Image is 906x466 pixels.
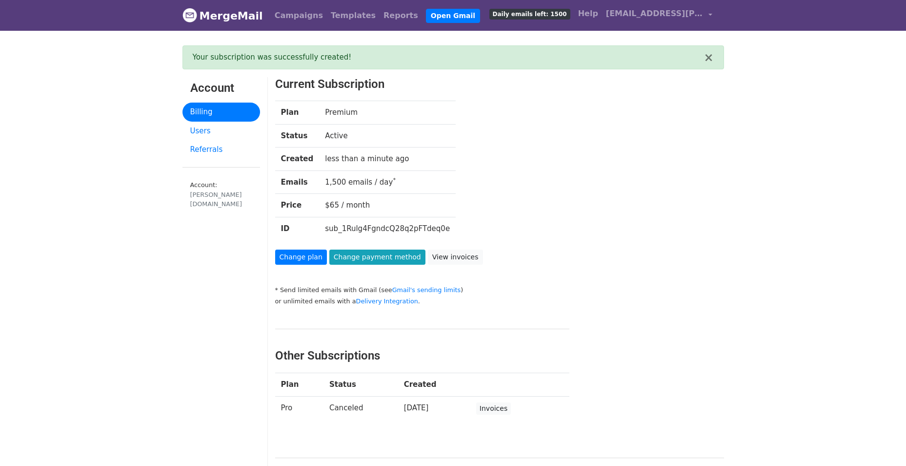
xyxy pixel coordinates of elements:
[275,124,320,148] th: Status
[319,124,456,148] td: Active
[704,52,713,64] button: ×
[275,286,463,305] small: * Send limited emails with Gmail (see ) or unlimited emails with a .
[190,81,252,95] h3: Account
[275,373,323,397] th: Plan
[323,373,398,397] th: Status
[275,217,320,240] th: ID
[489,9,570,20] span: Daily emails left: 1500
[323,396,398,421] td: Canceled
[275,250,327,265] a: Change plan
[356,297,418,305] a: Delivery Integration
[275,148,320,171] th: Created
[319,170,456,194] td: 1,500 emails / day
[275,170,320,194] th: Emails
[275,194,320,217] th: Price
[398,396,470,421] td: [DATE]
[398,373,470,397] th: Created
[190,181,252,209] small: Account:
[190,190,252,209] div: [PERSON_NAME][DOMAIN_NAME]
[476,402,511,415] a: Invoices
[275,101,320,125] th: Plan
[319,217,456,240] td: sub_1Rulg4FgndcQ28q2pFTdeq0e
[606,8,704,20] span: [EMAIL_ADDRESS][PERSON_NAME][DOMAIN_NAME]
[392,286,461,294] a: Gmail's sending limits
[329,250,425,265] a: Change payment method
[275,349,569,363] h3: Other Subscriptions
[182,140,260,159] a: Referrals
[426,9,480,23] a: Open Gmail
[275,396,323,421] td: Pro
[182,5,263,26] a: MergeMail
[319,194,456,217] td: $65 / month
[380,6,422,25] a: Reports
[602,4,716,27] a: [EMAIL_ADDRESS][PERSON_NAME][DOMAIN_NAME]
[182,8,197,22] img: MergeMail logo
[275,77,685,91] h3: Current Subscription
[485,4,574,23] a: Daily emails left: 1500
[193,52,704,63] div: Your subscription was successfully created!
[271,6,327,25] a: Campaigns
[319,101,456,125] td: Premium
[428,250,483,265] a: View invoices
[327,6,380,25] a: Templates
[182,122,260,141] a: Users
[319,148,456,171] td: less than a minute ago
[182,103,260,122] a: Billing
[574,4,602,23] a: Help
